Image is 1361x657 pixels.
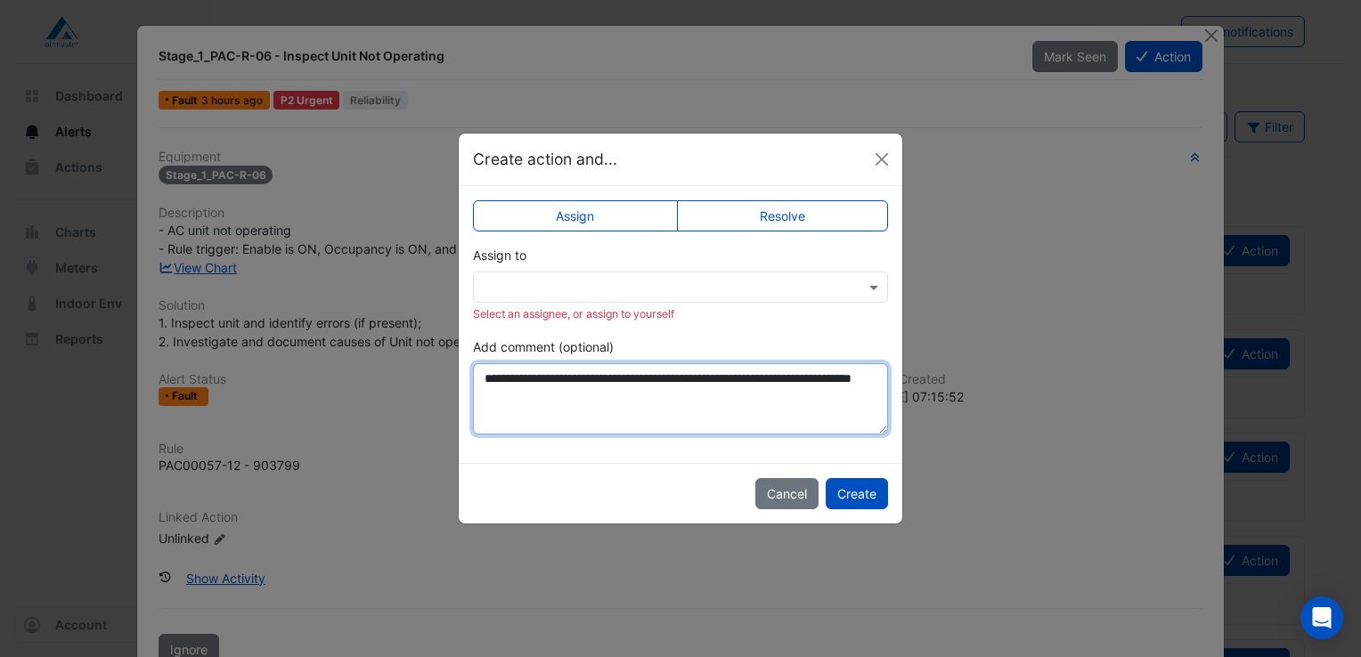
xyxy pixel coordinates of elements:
button: Close [868,146,895,173]
button: Create [826,478,888,509]
label: Assign [473,200,678,231]
div: Open Intercom Messenger [1300,596,1343,639]
h5: Create action and... [473,148,617,171]
label: Add comment (optional) [473,337,614,356]
div: Select an assignee, or assign to yourself [473,306,888,322]
label: Assign to [473,246,526,264]
label: Resolve [677,200,889,231]
button: Cancel [755,478,819,509]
